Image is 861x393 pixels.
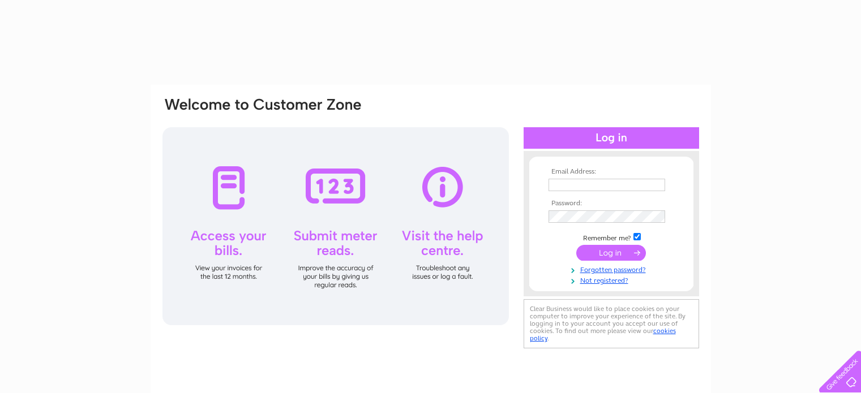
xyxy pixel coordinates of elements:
a: Not registered? [549,274,677,285]
div: Clear Business would like to place cookies on your computer to improve your experience of the sit... [524,299,699,348]
th: Password: [546,200,677,208]
a: Forgotten password? [549,264,677,274]
td: Remember me? [546,231,677,243]
a: cookies policy [530,327,676,342]
input: Submit [576,245,646,261]
th: Email Address: [546,168,677,176]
